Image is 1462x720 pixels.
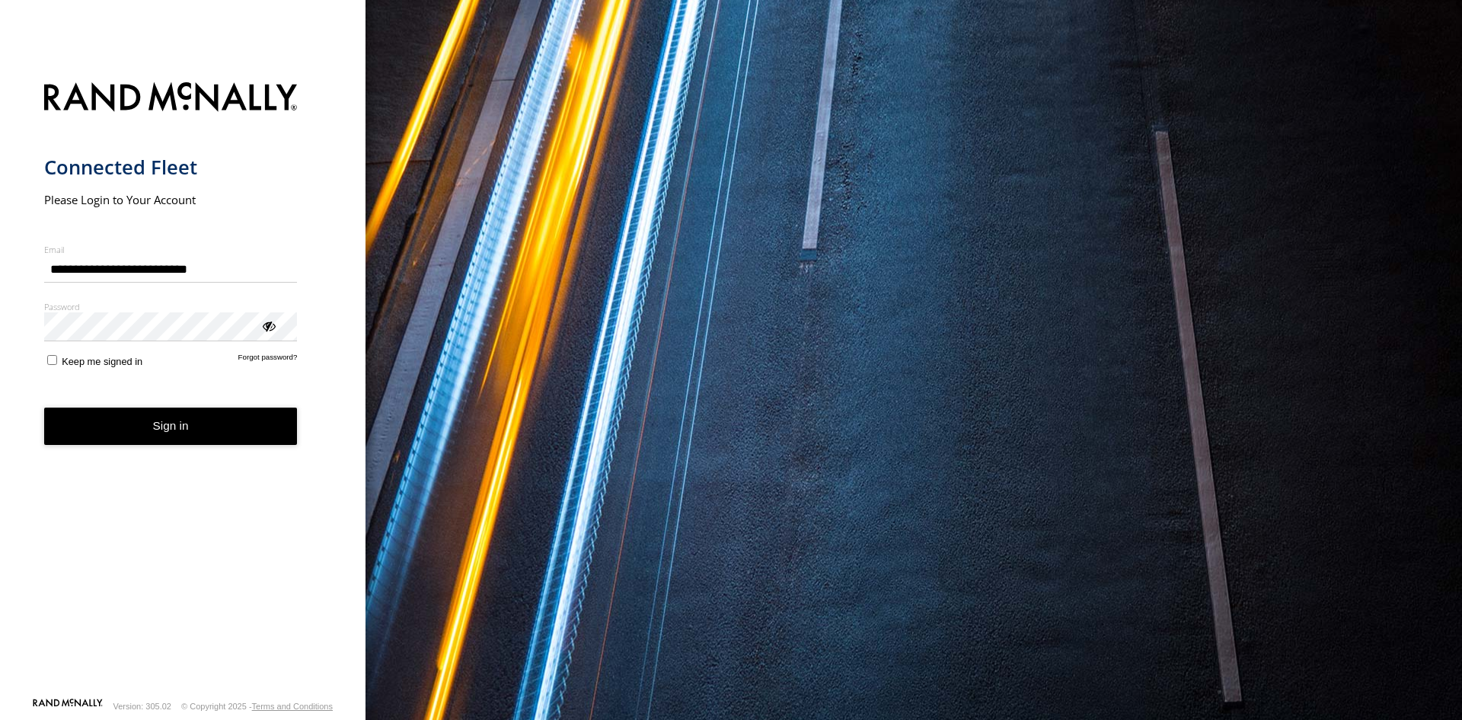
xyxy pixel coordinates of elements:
img: Rand McNally [44,79,298,118]
h1: Connected Fleet [44,155,298,180]
div: ViewPassword [260,318,276,333]
a: Forgot password? [238,353,298,367]
label: Password [44,301,298,312]
a: Terms and Conditions [252,702,333,711]
a: Visit our Website [33,699,103,714]
button: Sign in [44,408,298,445]
div: © Copyright 2025 - [181,702,333,711]
span: Keep me signed in [62,356,142,367]
form: main [44,73,322,697]
label: Email [44,244,298,255]
div: Version: 305.02 [113,702,171,711]
input: Keep me signed in [47,355,57,365]
h2: Please Login to Your Account [44,192,298,207]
